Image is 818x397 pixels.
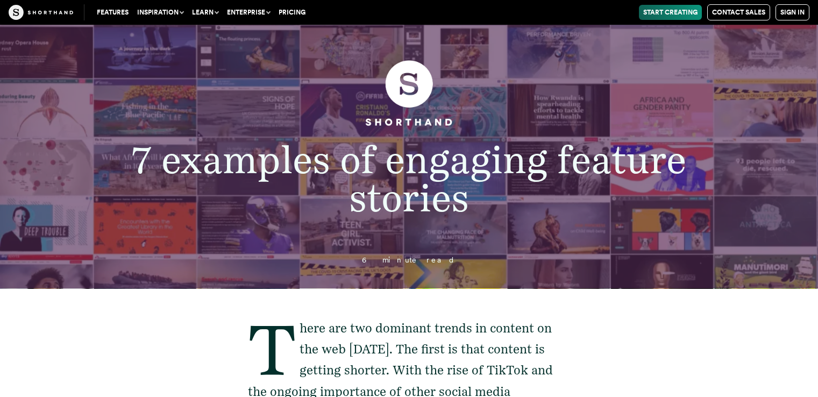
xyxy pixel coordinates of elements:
[223,5,274,20] button: Enterprise
[188,5,223,20] button: Learn
[274,5,310,20] a: Pricing
[362,256,456,264] span: 6 minute read
[639,5,702,20] a: Start Creating
[132,137,686,221] span: 7 examples of engaging feature stories
[776,4,809,20] a: Sign in
[93,5,133,20] a: Features
[133,5,188,20] button: Inspiration
[9,5,73,20] img: The Craft
[707,4,770,20] a: Contact Sales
